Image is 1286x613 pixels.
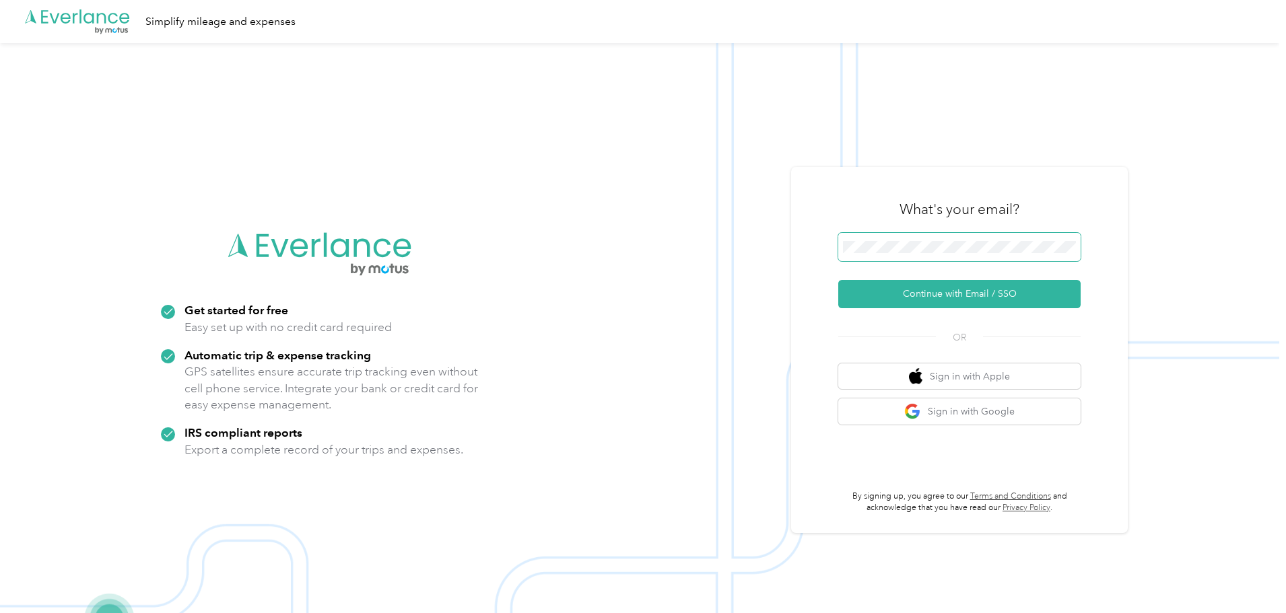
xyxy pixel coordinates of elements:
[838,398,1081,425] button: google logoSign in with Google
[184,303,288,317] strong: Get started for free
[970,491,1051,501] a: Terms and Conditions
[838,363,1081,390] button: apple logoSign in with Apple
[900,200,1019,219] h3: What's your email?
[184,319,392,336] p: Easy set up with no credit card required
[145,13,296,30] div: Simplify mileage and expenses
[184,363,479,413] p: GPS satellites ensure accurate trip tracking even without cell phone service. Integrate your bank...
[184,441,463,458] p: Export a complete record of your trips and expenses.
[904,403,921,420] img: google logo
[838,491,1081,514] p: By signing up, you agree to our and acknowledge that you have read our .
[838,280,1081,308] button: Continue with Email / SSO
[184,425,302,439] strong: IRS compliant reports
[909,368,922,385] img: apple logo
[1003,503,1050,513] a: Privacy Policy
[936,330,983,345] span: OR
[184,348,371,362] strong: Automatic trip & expense tracking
